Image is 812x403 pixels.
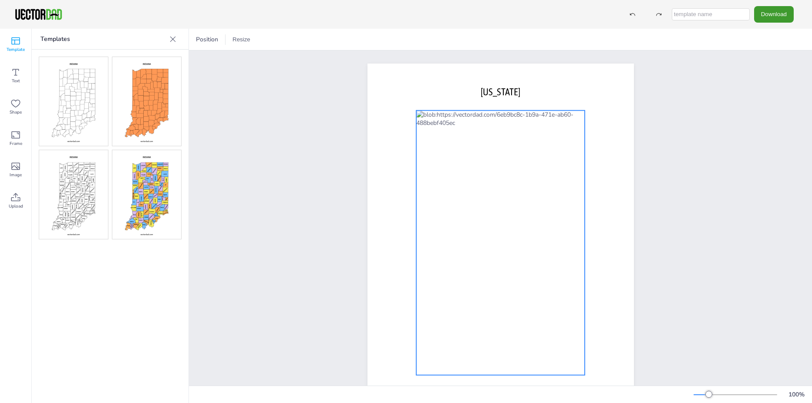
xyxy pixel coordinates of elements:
span: Position [194,35,220,44]
img: incm-bo.jpg [39,57,108,146]
span: Template [7,46,25,53]
img: VectorDad-1.png [14,8,63,21]
span: Upload [9,203,23,210]
span: [US_STATE] [481,86,520,97]
p: Templates [40,29,166,50]
img: incm-mc.jpg [112,150,181,239]
span: Frame [10,140,22,147]
span: Shape [10,109,22,116]
div: 100 % [786,390,807,399]
span: Image [10,171,22,178]
img: incm-cb.jpg [112,57,181,146]
button: Download [754,6,794,22]
input: template name [672,8,750,20]
button: Resize [229,33,254,47]
span: Text [12,77,20,84]
img: incm-l.jpg [39,150,108,239]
